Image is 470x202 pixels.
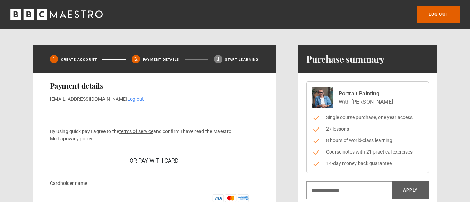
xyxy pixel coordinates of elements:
a: terms of service [119,129,153,134]
a: privacy policy [63,136,92,141]
h2: Payment details [50,81,259,90]
div: Or Pay With Card [124,157,184,165]
a: Log out [417,6,460,23]
h1: Purchase summary [306,54,385,65]
p: By using quick pay I agree to the and confirm I have read the Maestro Media [50,128,259,142]
label: Cardholder name [50,179,87,188]
p: With [PERSON_NAME] [339,98,393,106]
li: Single course purchase, one year access [312,114,423,121]
a: Log out [127,96,144,102]
p: [EMAIL_ADDRESS][DOMAIN_NAME] [50,95,259,103]
li: 27 lessons [312,125,423,133]
div: 1 [50,55,58,63]
p: Portrait Painting [339,90,393,98]
p: Payment details [143,57,179,62]
li: 14-day money back guarantee [312,160,423,167]
div: 3 [214,55,222,63]
li: 8 hours of world-class learning [312,137,423,144]
li: Course notes with 21 practical exercises [312,148,423,156]
p: Create Account [61,57,97,62]
p: Start learning [225,57,259,62]
div: 2 [132,55,140,63]
button: Apply [392,181,429,199]
svg: BBC Maestro [10,9,103,20]
iframe: Secure payment button frame [50,108,259,122]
